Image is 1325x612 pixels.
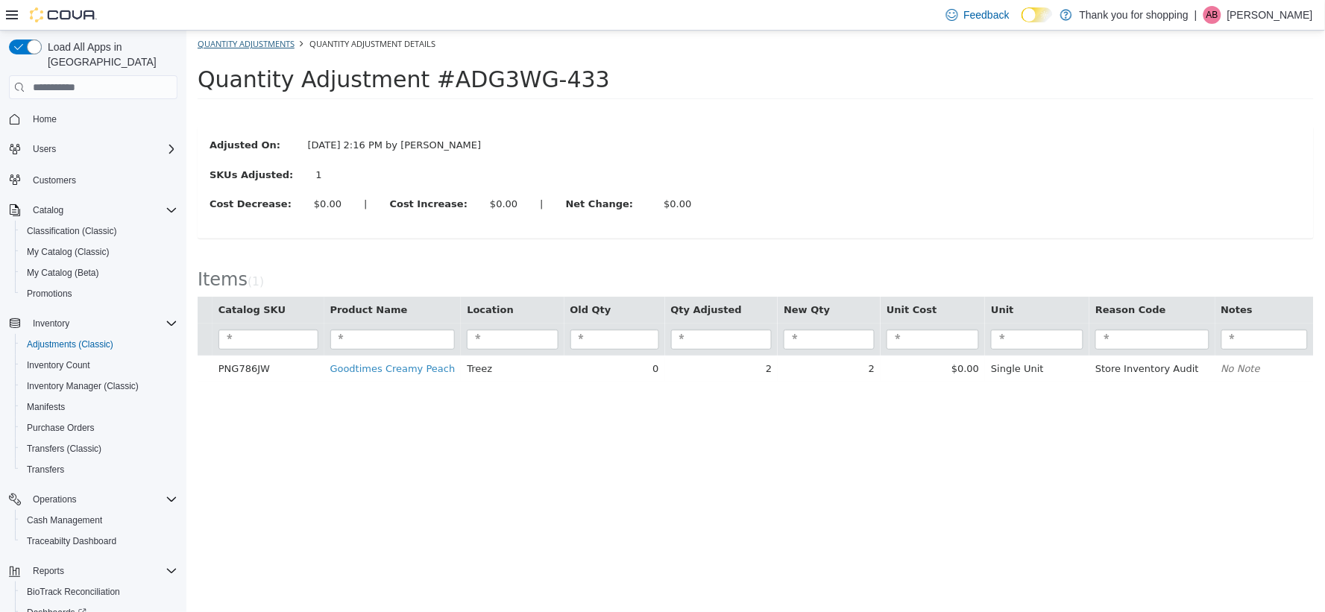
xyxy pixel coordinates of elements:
[21,419,177,437] span: Purchase Orders
[27,562,177,580] span: Reports
[27,225,117,237] span: Classification (Classic)
[280,332,306,344] span: Treez
[27,288,72,300] span: Promotions
[15,376,183,397] button: Inventory Manager (Classic)
[21,377,145,395] a: Inventory Manager (Classic)
[21,440,177,458] span: Transfers (Classic)
[12,107,110,122] label: Adjusted On:
[21,511,108,529] a: Cash Management
[27,201,177,219] span: Catalog
[27,514,102,526] span: Cash Management
[1227,6,1313,24] p: [PERSON_NAME]
[27,359,90,371] span: Inventory Count
[12,137,118,152] label: SKUs Adjusted:
[700,272,753,287] button: Unit Cost
[21,583,177,601] span: BioTrack Reconciliation
[3,200,183,221] button: Catalog
[21,532,177,550] span: Traceabilty Dashboard
[33,143,56,155] span: Users
[15,242,183,262] button: My Catalog (Classic)
[1206,6,1218,24] span: AB
[129,137,292,152] div: 1
[21,356,96,374] a: Inventory Count
[27,140,62,158] button: Users
[21,440,107,458] a: Transfers (Classic)
[21,377,177,395] span: Inventory Manager (Classic)
[27,140,177,158] span: Users
[27,443,101,455] span: Transfers (Classic)
[27,110,63,128] a: Home
[33,204,63,216] span: Catalog
[964,7,1010,22] span: Feedback
[30,7,97,22] img: Cova
[12,166,116,181] label: Cost Decrease:
[27,422,95,434] span: Purchase Orders
[15,355,183,376] button: Inventory Count
[342,166,368,181] label: |
[21,335,177,353] span: Adjustments (Classic)
[15,221,183,242] button: Classification (Classic)
[27,246,110,258] span: My Catalog (Classic)
[3,489,183,510] button: Operations
[144,272,224,287] button: Product Name
[3,108,183,130] button: Home
[15,438,183,459] button: Transfers (Classic)
[61,245,78,258] small: ( )
[1035,272,1069,287] button: Notes
[384,272,428,287] button: Old Qty
[21,264,105,282] a: My Catalog (Beta)
[21,222,177,240] span: Classification (Classic)
[27,401,65,413] span: Manifests
[15,417,183,438] button: Purchase Orders
[805,272,830,287] button: Unit
[15,283,183,304] button: Promotions
[27,562,70,580] button: Reports
[27,315,75,332] button: Inventory
[3,168,183,190] button: Customers
[33,318,69,329] span: Inventory
[27,170,177,189] span: Customers
[27,267,99,279] span: My Catalog (Beta)
[166,166,192,181] label: |
[477,166,505,181] div: $0.00
[21,285,177,303] span: Promotions
[110,107,306,122] div: [DATE] 2:16 PM by [PERSON_NAME]
[27,535,116,547] span: Traceabilty Dashboard
[21,243,116,261] a: My Catalog (Classic)
[1022,7,1053,23] input: Dark Mode
[909,272,983,287] button: Reason Code
[21,532,122,550] a: Traceabilty Dashboard
[21,356,177,374] span: Inventory Count
[15,531,183,552] button: Traceabilty Dashboard
[368,166,467,181] label: Net Change:
[1035,332,1074,344] em: No Note
[33,565,64,577] span: Reports
[15,397,183,417] button: Manifests
[21,398,177,416] span: Manifests
[66,245,73,258] span: 1
[799,325,903,352] td: Single Unit
[33,493,77,505] span: Operations
[27,490,177,508] span: Operations
[3,561,183,581] button: Reports
[903,325,1028,352] td: Store Inventory Audit
[591,325,694,352] td: 2
[27,315,177,332] span: Inventory
[15,459,183,480] button: Transfers
[11,239,61,259] span: Items
[15,334,183,355] button: Adjustments (Classic)
[42,40,177,69] span: Load All Apps in [GEOGRAPHIC_DATA]
[27,490,83,508] button: Operations
[15,510,183,531] button: Cash Management
[11,7,108,19] a: Quantity Adjustments
[21,583,126,601] a: BioTrack Reconciliation
[32,272,102,287] button: Catalog SKU
[33,113,57,125] span: Home
[27,586,120,598] span: BioTrack Reconciliation
[15,262,183,283] button: My Catalog (Beta)
[128,166,155,181] div: $0.00
[27,380,139,392] span: Inventory Manager (Classic)
[694,325,799,352] td: $0.00
[479,325,592,352] td: 2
